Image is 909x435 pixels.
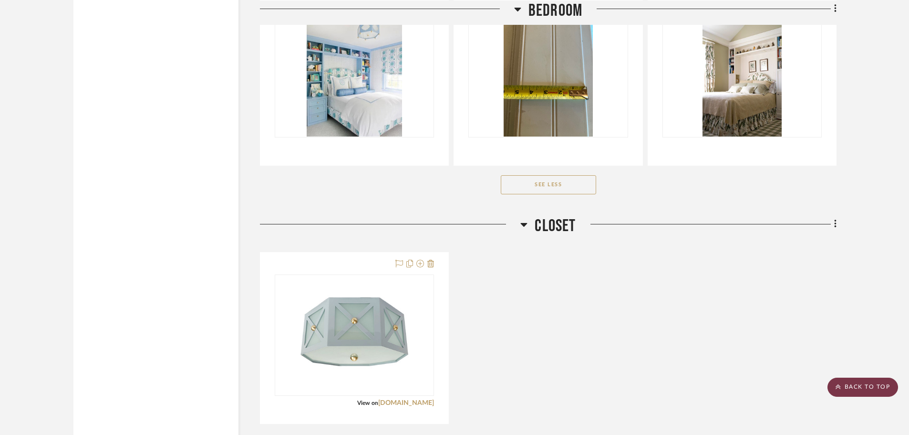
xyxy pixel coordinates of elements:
[663,17,821,137] div: 0
[504,17,593,137] img: Beadboard
[275,17,434,137] div: 0
[307,17,402,137] img: built-in
[535,216,576,236] span: Closet
[501,175,596,194] button: See Less
[378,400,434,406] a: [DOMAIN_NAME]
[702,17,782,137] img: built-in
[295,276,414,395] img: AVERY FLUSH MOUNT
[357,400,378,406] span: View on
[827,378,898,397] scroll-to-top-button: BACK TO TOP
